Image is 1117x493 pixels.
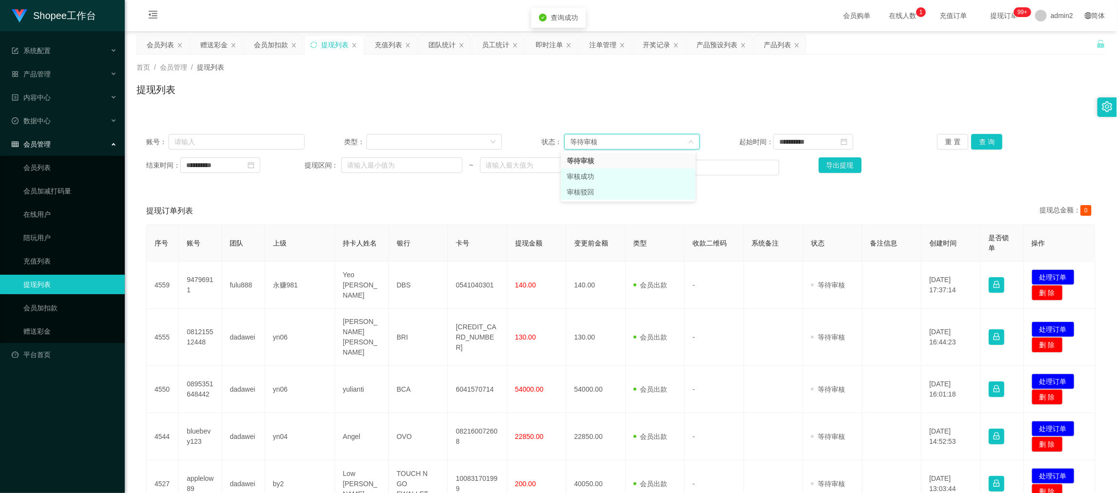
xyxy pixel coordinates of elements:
li: 审核驳回 [561,184,695,200]
span: 系统配置 [12,47,51,55]
a: 提现列表 [23,275,117,294]
button: 图标: lock [989,381,1004,397]
input: 请输入最小值为 [341,157,463,173]
td: [DATE] 14:52:53 [922,413,981,460]
button: 图标: lock [989,429,1004,444]
i: 图标: down [688,139,694,146]
td: BRI [389,309,448,366]
i: 图标: close [794,42,800,48]
td: BCA [389,366,448,413]
td: yulianti [335,366,389,413]
span: 上级 [273,239,287,247]
button: 处理订单 [1032,421,1075,436]
span: 团队 [230,239,244,247]
button: 处理订单 [1032,468,1075,484]
a: 陪玩用户 [23,228,117,247]
span: - [693,333,695,341]
button: 图标: lock [989,277,1004,293]
td: 永赚981 [265,262,335,309]
div: 会员列表 [147,36,174,54]
div: 提现列表 [321,36,348,54]
i: 图标: table [12,141,19,148]
span: - [693,480,695,488]
i: 图标: close [566,42,572,48]
i: 图标: check-circle-o [12,117,19,124]
sup: 282 [1014,7,1031,17]
td: [PERSON_NAME] [PERSON_NAME] [335,309,389,366]
td: 081215512448 [179,309,222,366]
span: 等待审核 [811,433,845,440]
span: 操作 [1032,239,1045,247]
td: [DATE] 17:37:14 [922,262,981,309]
span: 会员出款 [634,281,668,289]
td: Angel [335,413,389,460]
span: 会员出款 [634,433,668,440]
span: 查询成功 [551,14,578,21]
div: 产品预设列表 [696,36,737,54]
button: 删 除 [1032,337,1063,353]
span: 等待审核 [811,480,845,488]
td: 4544 [147,413,179,460]
i: 图标: unlock [1097,39,1105,48]
td: DBS [389,262,448,309]
span: 收款二维码 [693,239,727,247]
td: bluebevy123 [179,413,222,460]
span: 提现金额 [515,239,542,247]
span: 是否锁单 [989,234,1009,252]
span: 会员管理 [160,63,187,71]
input: 请输入最大值为 [480,157,621,173]
li: 审核成功 [561,169,695,184]
a: 图标: dashboard平台首页 [12,345,117,364]
span: 等待审核 [811,281,845,289]
span: 变更前金额 [574,239,608,247]
a: 在线用户 [23,205,117,224]
div: 等待审核 [570,134,597,149]
td: OVO [389,413,448,460]
td: [DATE] 16:44:23 [922,309,981,366]
button: 处理订单 [1032,374,1075,389]
div: 注单管理 [589,36,616,54]
td: 130.00 [566,309,625,366]
button: 查 询 [971,134,1002,150]
td: 140.00 [566,262,625,309]
span: 产品管理 [12,70,51,78]
span: 54000.00 [515,385,543,393]
i: 图标: close [405,42,411,48]
td: 0541040301 [448,262,507,309]
sup: 1 [916,7,926,17]
span: 充值订单 [935,12,972,19]
td: yn04 [265,413,335,460]
i: 图标: close [619,42,625,48]
h1: 提现列表 [136,82,175,97]
button: 删 除 [1032,389,1063,405]
span: 类型： [344,137,366,147]
div: 充值列表 [375,36,402,54]
span: - [693,281,695,289]
a: 会员加减打码量 [23,181,117,201]
td: dadawei [222,366,265,413]
span: 账号： [146,137,169,147]
div: 即时注单 [536,36,563,54]
td: yn06 [265,366,335,413]
span: / [154,63,156,71]
td: fulu888 [222,262,265,309]
td: [DATE] 16:01:18 [922,366,981,413]
button: 删 除 [1032,285,1063,301]
span: 会员出款 [634,333,668,341]
span: ~ [462,160,480,171]
span: 银行 [397,239,410,247]
span: 提现订单 [985,12,1022,19]
a: 赠送彩金 [23,322,117,341]
button: 处理订单 [1032,269,1075,285]
span: 状态 [811,239,825,247]
div: 产品列表 [764,36,791,54]
span: 结束时间： [146,160,180,171]
input: 请输入 [169,134,305,150]
i: 图标: down [490,139,496,146]
div: 会员加扣款 [254,36,288,54]
td: dadawei [222,309,265,366]
td: 4559 [147,262,179,309]
span: - [693,433,695,440]
button: 删 除 [1032,436,1063,452]
i: 图标: calendar [248,162,254,169]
